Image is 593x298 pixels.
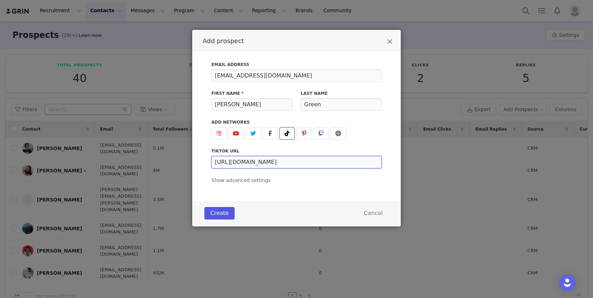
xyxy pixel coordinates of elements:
label: Email Address [211,61,382,68]
div: Open Intercom Messenger [559,274,576,291]
label: tiktok URL [211,148,382,154]
label: First Name * [211,90,292,97]
button: Close [387,38,392,47]
input: https://www.tiktok.com/@username [211,156,382,168]
label: Add Networks [211,119,382,125]
div: Add prospect [192,30,401,226]
button: Create [204,207,235,220]
keeper-lock: Open Keeper Popup [370,158,379,166]
span: Add prospect [203,37,244,44]
img: instagram.svg [216,131,222,136]
label: Last Name [301,90,382,97]
button: Cancel [358,207,389,220]
span: Show advanced settings [211,177,271,183]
